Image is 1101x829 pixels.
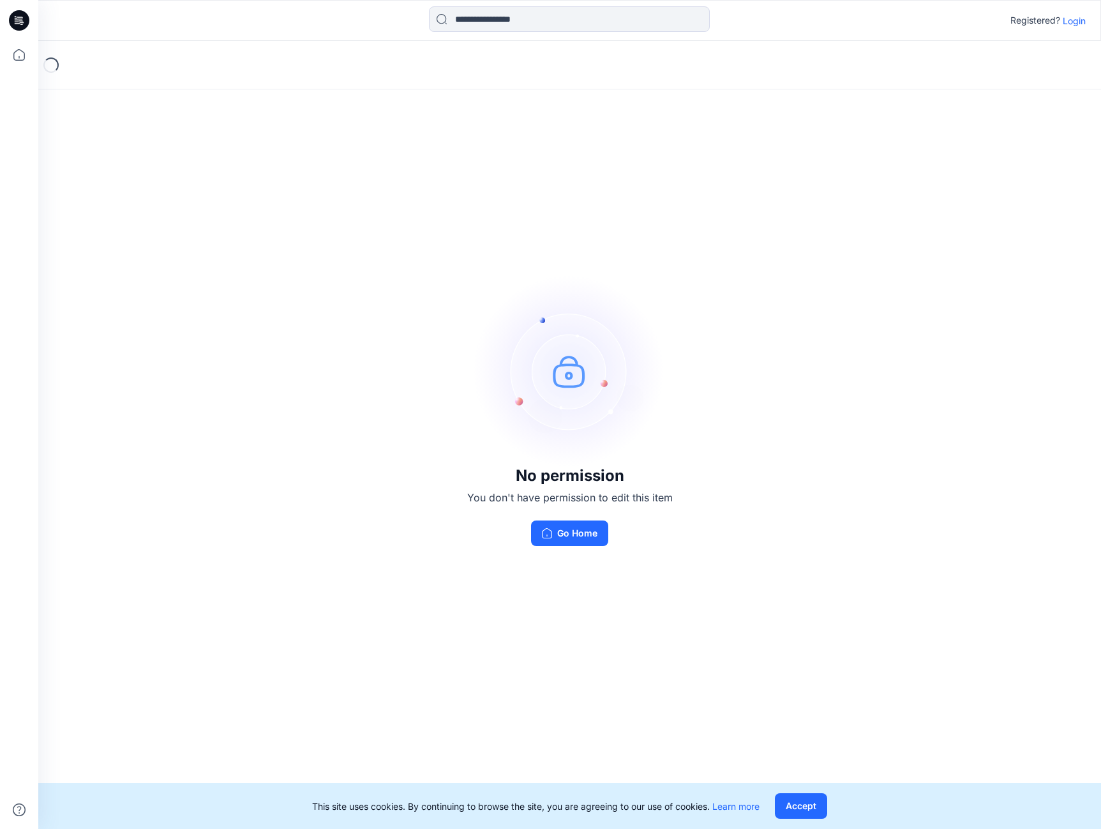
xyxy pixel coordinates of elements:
[467,467,673,485] h3: No permission
[1010,13,1060,28] p: Registered?
[531,521,608,546] button: Go Home
[312,800,760,813] p: This site uses cookies. By continuing to browse the site, you are agreeing to our use of cookies.
[712,801,760,812] a: Learn more
[1063,14,1086,27] p: Login
[775,793,827,819] button: Accept
[467,490,673,505] p: You don't have permission to edit this item
[474,275,666,467] img: no-perm.svg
